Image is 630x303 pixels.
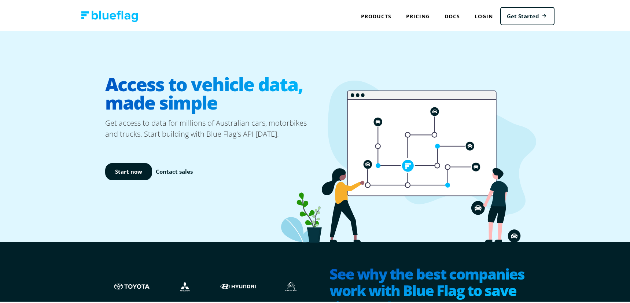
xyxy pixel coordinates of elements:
h1: Access to vehicle data, made simple [105,68,318,116]
img: Blue Flag logo [81,9,138,21]
a: Pricing [399,7,437,22]
div: Products [354,7,399,22]
a: Login to Blue Flag application [467,7,500,22]
img: Hyundai logo [219,278,257,292]
img: Toyota logo [113,278,151,292]
a: Get Started [500,5,555,24]
img: Citroen logo [272,278,310,292]
a: Contact sales [156,166,193,174]
a: Start now [105,162,152,179]
a: Docs [437,7,467,22]
img: Mistubishi logo [166,278,204,292]
p: Get access to data for millions of Australian cars, motorbikes and trucks. Start building with Bl... [105,116,318,138]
